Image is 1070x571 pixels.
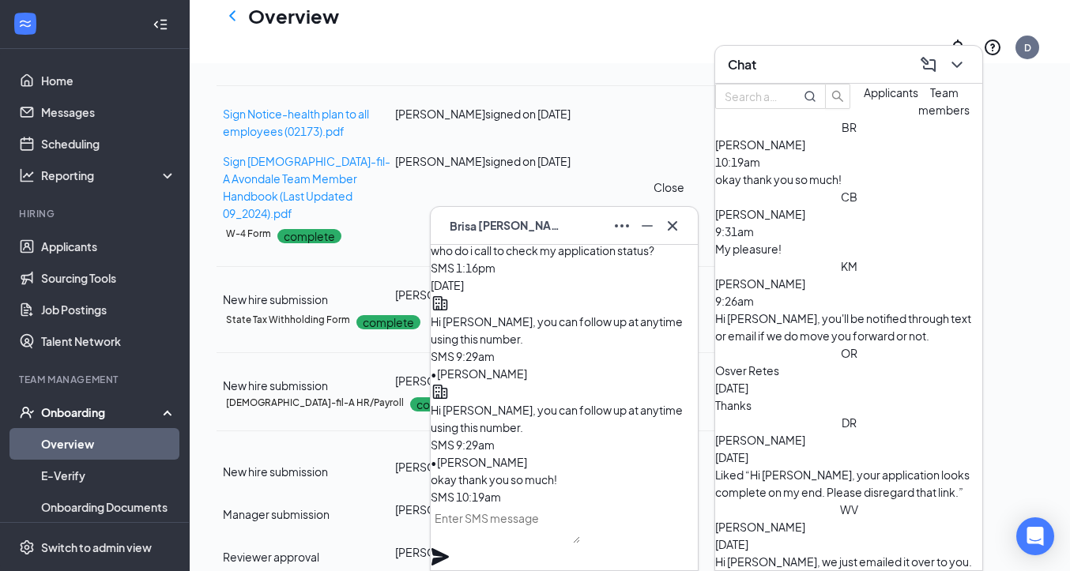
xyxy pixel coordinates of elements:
span: [PERSON_NAME] [715,207,805,221]
a: Scheduling [41,128,176,160]
span: search [826,90,850,103]
div: okay thank you so much! [715,171,982,188]
a: Onboarding Documents [41,491,176,523]
a: Messages [41,96,176,128]
a: Talent Network [41,325,176,357]
svg: Notifications [948,38,967,57]
input: Search applicant [725,88,782,105]
button: search [825,84,850,109]
span: who do i call to check my application status? [431,243,654,257]
span: [DATE] [715,450,748,464]
button: Ellipses [609,213,635,239]
span: [DATE] [431,278,464,292]
div: My pleasure! [715,240,982,257]
button: Minimize [635,213,660,239]
svg: UserCheck [19,404,35,420]
span: • [PERSON_NAME] [431,455,527,469]
svg: Cross [663,216,682,235]
h5: State Tax Withholding Form [226,313,350,327]
span: [PERSON_NAME] [715,520,805,534]
span: Applicants [864,85,918,100]
button: ChevronDown [944,52,970,77]
div: D [1024,41,1031,54]
svg: MagnifyingGlass [804,90,816,103]
span: [PERSON_NAME] completed on [DATE] [395,374,595,388]
span: [DATE] [715,537,748,551]
svg: Company [431,382,450,401]
span: 9:26am [715,294,754,308]
svg: Company [431,294,450,313]
span: Brisa [PERSON_NAME] [450,217,560,235]
a: Sourcing Tools [41,262,176,294]
span: Osver Retes [715,363,779,378]
p: complete [356,315,420,329]
span: Hi [PERSON_NAME], you can follow up at anytime using this number. [431,314,683,346]
svg: Ellipses [612,216,631,235]
h5: W-4 Form [226,227,271,241]
div: KM [841,257,857,275]
div: SMS 9:29am [431,436,698,453]
svg: QuestionInfo [983,38,1002,57]
div: Onboarding [41,404,163,420]
div: SMS 9:29am [431,347,698,365]
span: [PERSON_NAME] [715,433,805,447]
a: Home [41,65,176,96]
div: Hi [PERSON_NAME], you'll be notified through text or email if we do move you forward or not. [715,310,982,344]
span: Reviewer approval [223,550,319,564]
span: [PERSON_NAME] [715,276,805,291]
svg: ChevronLeft [223,6,242,25]
a: Sign Notice-health plan to all employees (02173).pdf [223,107,369,138]
span: Hi [PERSON_NAME], you can follow up at anytime using this number. [431,403,683,434]
span: Team members [918,85,970,117]
div: BR [842,118,857,136]
a: Job Postings [41,294,176,325]
svg: ComposeMessage [919,55,938,74]
div: Hiring [19,207,173,220]
div: DR [842,414,857,431]
a: Overview [41,428,176,460]
p: complete [277,229,341,243]
p: complete [410,397,474,411]
span: [PERSON_NAME] completed on [DATE] [395,502,595,517]
div: Thanks [715,396,982,414]
div: SMS 10:19am [431,488,698,505]
button: ComposeMessage [916,52,941,77]
svg: ChevronDown [948,55,966,74]
svg: WorkstreamLogo [17,16,33,32]
h3: Chat [728,56,756,73]
div: OR [841,344,857,362]
span: [PERSON_NAME] completed on [DATE] [395,287,595,302]
span: [PERSON_NAME] completed on [DATE] [395,545,595,559]
button: Cross [660,213,685,239]
h1: Overview [248,2,339,29]
span: Manager submission [223,507,330,521]
h5: [DEMOGRAPHIC_DATA]-fil-A HR/Payroll [226,396,404,410]
span: New hire submission [223,464,328,479]
span: [DATE] [715,381,748,395]
div: WV [840,501,858,518]
a: E-Verify [41,460,176,491]
div: Close [654,178,684,196]
div: SMS 1:16pm [431,259,698,276]
a: Applicants [41,231,176,262]
span: okay thank you so much! [431,472,557,486]
svg: Plane [431,547,450,566]
div: [PERSON_NAME] signed on [DATE] [395,105,633,122]
svg: Analysis [19,167,35,183]
div: Switch to admin view [41,539,152,555]
svg: Collapse [153,17,168,32]
span: 10:19am [715,155,760,169]
div: [PERSON_NAME] signed on [DATE] [395,152,633,170]
a: Sign [DEMOGRAPHIC_DATA]-fil-A Avondale Team Member Handbook (Last Updated 09_2024).pdf [223,154,390,220]
span: New hire submission [223,292,328,306]
div: Reporting [41,167,177,183]
svg: Minimize [638,216,657,235]
div: Open Intercom Messenger [1016,517,1054,555]
svg: Settings [19,539,35,555]
div: Team Management [19,373,173,386]
span: 9:31am [715,224,754,239]
div: Liked “Hi [PERSON_NAME], your application looks complete on my end. Please disregard that link.” [715,466,982,501]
